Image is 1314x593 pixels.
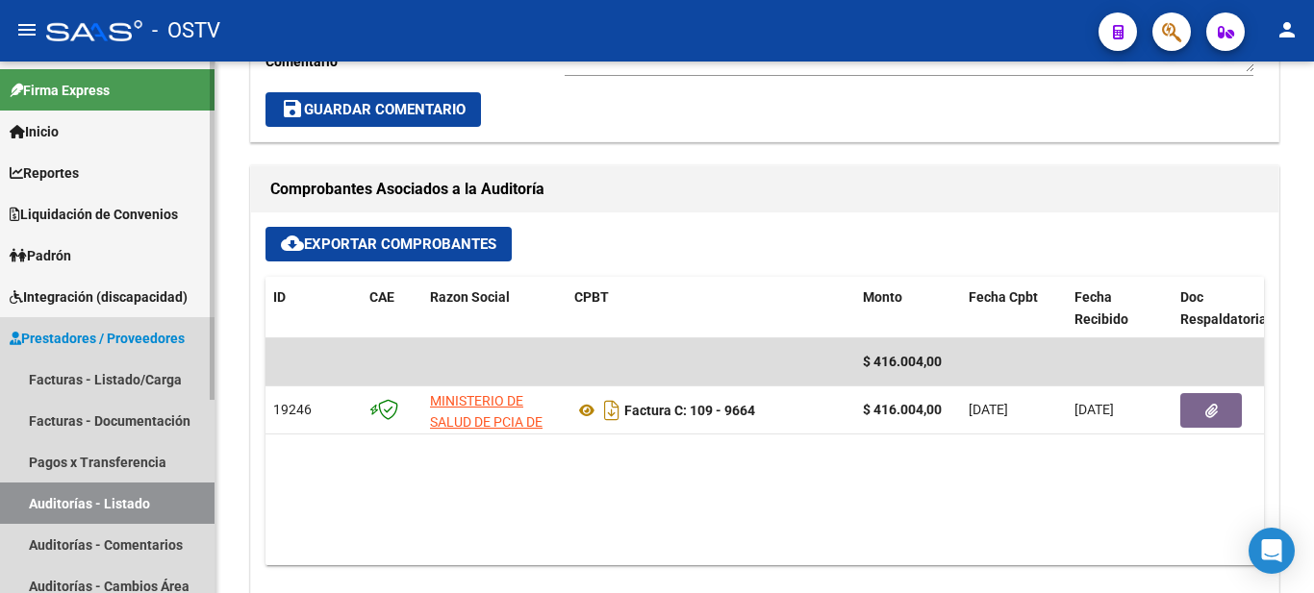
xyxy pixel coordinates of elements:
mat-icon: menu [15,18,38,41]
mat-icon: person [1276,18,1299,41]
datatable-header-cell: CAE [362,277,422,340]
span: Prestadores / Proveedores [10,328,185,349]
datatable-header-cell: Razon Social [422,277,567,340]
span: Monto [863,289,902,305]
i: Descargar documento [599,395,624,426]
h1: Comprobantes Asociados a la Auditoría [270,174,1259,205]
span: [DATE] [1074,402,1114,417]
span: Exportar Comprobantes [281,235,496,253]
button: Exportar Comprobantes [265,227,512,261]
span: Inicio [10,121,59,142]
span: Razon Social [430,289,510,305]
span: Reportes [10,162,79,184]
datatable-header-cell: Monto [855,277,961,340]
span: Fecha Recibido [1074,289,1128,327]
span: Integración (discapacidad) [10,286,188,308]
span: MINISTERIO DE SALUD DE PCIA DE BSAS [430,393,543,453]
datatable-header-cell: Fecha Recibido [1067,277,1173,340]
strong: Factura C: 109 - 9664 [624,403,755,418]
span: - OSTV [152,10,220,52]
datatable-header-cell: ID [265,277,362,340]
span: CAE [369,289,394,305]
strong: $ 416.004,00 [863,402,942,417]
span: Firma Express [10,80,110,101]
span: $ 416.004,00 [863,354,942,369]
mat-icon: save [281,97,304,120]
datatable-header-cell: CPBT [567,277,855,340]
datatable-header-cell: Fecha Cpbt [961,277,1067,340]
span: CPBT [574,289,609,305]
div: Open Intercom Messenger [1249,528,1295,574]
span: Liquidación de Convenios [10,204,178,225]
button: Guardar Comentario [265,92,481,127]
span: Fecha Cpbt [969,289,1038,305]
datatable-header-cell: Doc Respaldatoria [1173,277,1288,340]
span: Guardar Comentario [281,101,466,118]
mat-icon: cloud_download [281,232,304,255]
span: Padrón [10,245,71,266]
span: [DATE] [969,402,1008,417]
span: Doc Respaldatoria [1180,289,1267,327]
span: 19246 [273,402,312,417]
span: ID [273,289,286,305]
p: Comentario [265,51,565,72]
